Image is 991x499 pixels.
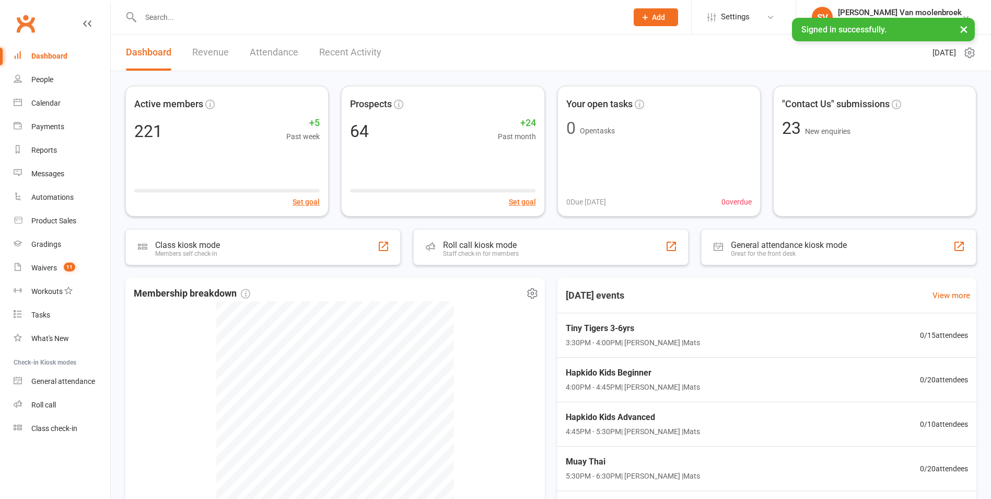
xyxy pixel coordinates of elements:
span: +24 [498,116,536,131]
span: Prospects [350,97,392,112]
a: Recent Activity [319,35,381,71]
button: Set goal [293,196,320,208]
span: Tiny Tigers 3-6yrs [566,322,700,335]
span: Hapkido Kids Advanced [566,411,700,424]
span: 5:30PM - 6:30PM | [PERSON_NAME] | Mats [566,470,700,482]
a: Roll call [14,393,110,417]
span: New enquiries [805,127,850,135]
a: Dashboard [14,44,110,68]
div: Product Sales [31,217,76,225]
span: Settings [721,5,750,29]
button: × [954,18,973,40]
h3: [DATE] events [557,286,633,305]
span: Membership breakdown [134,286,250,301]
button: Set goal [509,196,536,208]
a: Payments [14,115,110,139]
span: 3:30PM - 4:00PM | [PERSON_NAME] | Mats [566,337,700,348]
div: Members self check-in [155,250,220,257]
div: Staff check-in for members [443,250,519,257]
span: 0 / 10 attendees [920,418,968,430]
div: Class kiosk mode [155,240,220,250]
a: Reports [14,139,110,162]
div: 0 [566,120,576,137]
div: Roll call [31,401,56,409]
div: What's New [31,334,69,343]
span: Your open tasks [566,97,633,112]
a: Attendance [250,35,298,71]
div: Dashboard [31,52,67,60]
a: Clubworx [13,10,39,37]
span: 0 overdue [721,196,752,208]
span: Add [652,13,665,21]
div: Waivers [31,264,57,272]
div: Gradings [31,240,61,248]
div: Class check-in [31,424,77,433]
div: SV [812,7,833,28]
a: Messages [14,162,110,186]
div: Workouts [31,287,63,296]
div: People [31,75,53,84]
div: Messages [31,169,64,178]
span: Muay Thai [566,455,700,469]
a: Automations [14,186,110,209]
a: Dashboard [126,35,171,71]
div: Automations [31,193,74,201]
span: 0 / 15 attendees [920,330,968,341]
div: Roll call kiosk mode [443,240,519,250]
span: Signed in successfully. [801,25,887,35]
span: 0 / 20 attendees [920,463,968,474]
span: Past month [498,131,536,142]
a: Waivers 11 [14,256,110,280]
div: Tasks [31,311,50,319]
span: "Contact Us" submissions [782,97,890,112]
div: General attendance [31,377,95,385]
a: General attendance kiosk mode [14,370,110,393]
span: 4:00PM - 4:45PM | [PERSON_NAME] | Mats [566,381,700,393]
span: Open tasks [580,127,615,135]
div: Calendar [31,99,61,107]
button: Add [634,8,678,26]
a: View more [932,289,970,302]
span: +5 [286,116,320,131]
a: Tasks [14,303,110,327]
a: Class kiosk mode [14,417,110,440]
div: 221 [134,123,162,140]
div: [PERSON_NAME] Van moolenbroek [838,8,962,17]
input: Search... [137,10,620,25]
a: People [14,68,110,92]
a: Gradings [14,233,110,256]
div: General attendance kiosk mode [731,240,847,250]
a: What's New [14,327,110,350]
span: 11 [64,263,75,271]
a: Revenue [192,35,229,71]
a: Product Sales [14,209,110,233]
span: Hapkido Kids Beginner [566,366,700,380]
span: 23 [782,118,805,138]
div: Great for the front desk [731,250,847,257]
div: Reports [31,146,57,154]
span: Active members [134,97,203,112]
span: 0 / 20 attendees [920,374,968,385]
div: 64 [350,123,369,140]
span: Past week [286,131,320,142]
span: 4:45PM - 5:30PM | [PERSON_NAME] | Mats [566,426,700,437]
a: Workouts [14,280,110,303]
span: 0 Due [DATE] [566,196,606,208]
div: Payments [31,122,64,131]
span: [DATE] [932,47,956,59]
a: Calendar [14,92,110,115]
div: Two Kings Martial Arts [838,17,962,27]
